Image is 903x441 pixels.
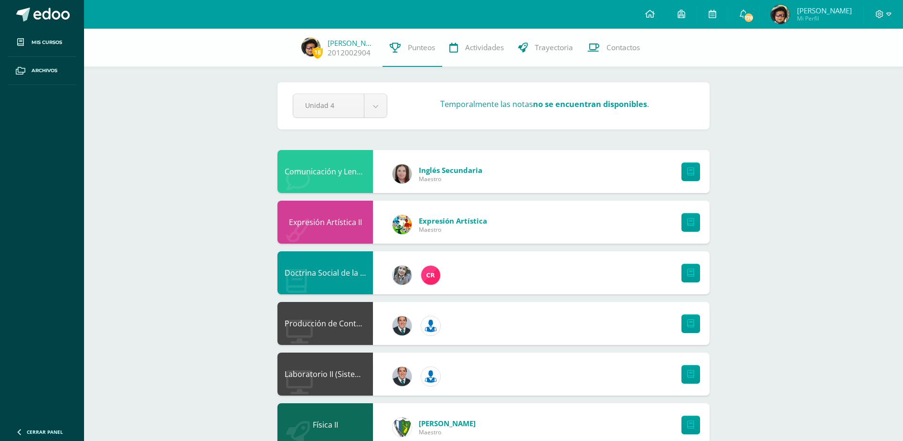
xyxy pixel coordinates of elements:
[419,428,476,436] span: Maestro
[419,419,476,428] span: [PERSON_NAME]
[771,5,790,24] img: e696eff172be12750f06bbc3c14f1068.png
[511,29,580,67] a: Trayectoria
[277,251,373,294] div: Doctrina Social de la Iglesia
[312,46,323,58] span: 18
[8,29,76,57] a: Mis cursos
[440,98,649,109] h3: Temporalmente las notas .
[382,29,442,67] a: Punteos
[301,37,320,56] img: e696eff172be12750f06bbc3c14f1068.png
[421,316,440,335] img: 6ed6846fa57649245178fca9fc9a58dd.png
[393,215,412,234] img: 159e24a6ecedfdf8f489544946a573f0.png
[744,12,754,23] span: 178
[8,57,76,85] a: Archivos
[393,164,412,183] img: 8af0450cf43d44e38c4a1497329761f3.png
[393,266,412,285] img: cba4c69ace659ae4cf02a5761d9a2473.png
[419,175,482,183] span: Maestro
[535,43,573,53] span: Trayectoria
[277,353,373,396] div: Laboratorio II (Sistema Operativo Macintoch)
[277,302,373,345] div: Producción de Contenidos Digitales
[419,226,487,234] span: Maestro
[328,48,371,58] a: 2012002904
[465,43,504,53] span: Actividades
[328,38,375,48] a: [PERSON_NAME]
[293,94,387,118] a: Unidad 4
[421,266,440,285] img: 866c3f3dc5f3efb798120d7ad13644d9.png
[27,429,63,435] span: Cerrar panel
[421,367,440,386] img: 6ed6846fa57649245178fca9fc9a58dd.png
[442,29,511,67] a: Actividades
[419,165,482,175] span: Inglés Secundaria
[408,43,435,53] span: Punteos
[277,150,373,193] div: Comunicación y Lenguaje L3 Inglés
[393,418,412,437] img: d7d6d148f6dec277cbaab50fee73caa7.png
[305,94,352,117] span: Unidad 4
[277,201,373,244] div: Expresión Artística II
[393,316,412,335] img: 2306758994b507d40baaa54be1d4aa7e.png
[580,29,647,67] a: Contactos
[419,216,487,226] span: Expresión Artística
[797,14,852,22] span: Mi Perfil
[32,39,62,46] span: Mis cursos
[32,67,57,75] span: Archivos
[393,367,412,386] img: 2306758994b507d40baaa54be1d4aa7e.png
[533,98,647,109] strong: no se encuentran disponibles
[797,6,852,15] span: [PERSON_NAME]
[606,43,640,53] span: Contactos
